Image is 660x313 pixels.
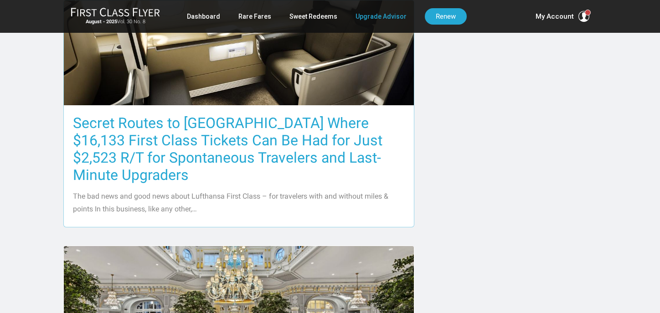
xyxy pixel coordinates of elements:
a: Sweet Redeems [289,8,337,25]
p: The bad news and good news about Lufthansa First Class – for travelers with and without miles & p... [73,190,405,216]
img: First Class Flyer [71,7,160,17]
button: My Account [536,11,589,22]
a: Dashboard [187,8,220,25]
span: My Account [536,11,574,22]
small: Vol. 30 No. 8 [71,19,160,25]
a: Renew [425,8,467,25]
a: Upgrade Advisor [356,8,407,25]
a: Rare Fares [238,8,271,25]
a: First Class FlyerAugust - 2025Vol. 30 No. 8 [71,7,160,26]
h3: Secret Routes to [GEOGRAPHIC_DATA] Where $16,133 First Class Tickets Can Be Had for Just $2,523 R... [73,114,405,184]
strong: August - 2025 [86,19,117,25]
